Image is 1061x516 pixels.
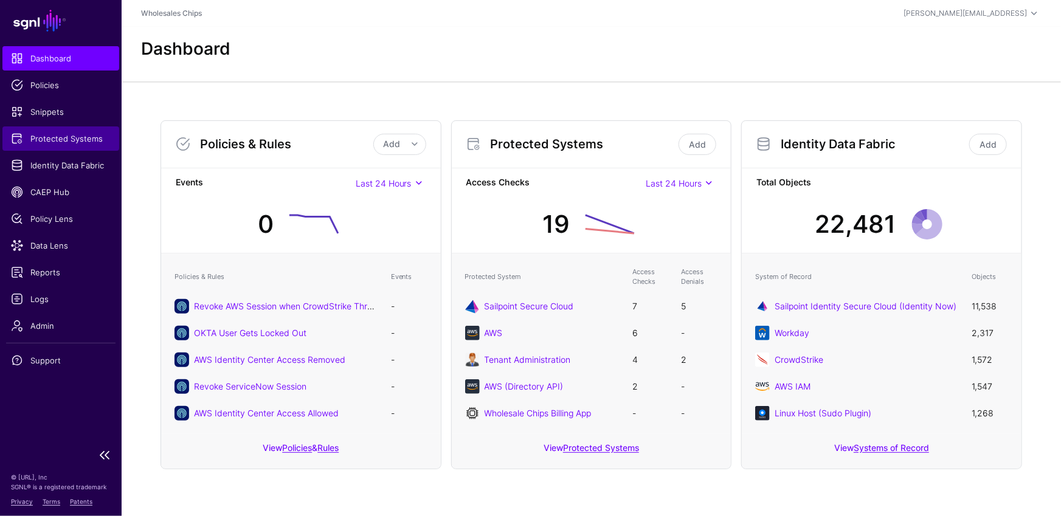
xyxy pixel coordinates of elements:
td: 5 [675,293,724,320]
td: 2 [675,346,724,373]
strong: Access Checks [466,176,646,191]
a: SGNL [7,7,114,34]
td: - [385,293,434,320]
td: 1,268 [966,400,1014,427]
span: Logs [11,293,111,305]
span: Dashboard [11,52,111,64]
img: svg+xml;base64,PHN2ZyB3aWR0aD0iNjQiIGhlaWdodD0iNjQiIHZpZXdCb3g9IjAgMCA2NCA2NCIgZmlsbD0ibm9uZSIgeG... [755,406,770,421]
img: svg+xml;base64,PHN2ZyB3aWR0aD0iNjQiIGhlaWdodD0iNjQiIHZpZXdCb3g9IjAgMCA2NCA2NCIgZmlsbD0ibm9uZSIgeG... [465,379,480,394]
th: Policies & Rules [168,261,385,293]
a: Rules [317,442,339,453]
td: 2 [626,373,675,400]
th: System of Record [749,261,966,293]
a: Data Lens [2,233,119,258]
a: Wholesales Chips [141,9,202,18]
td: - [626,400,675,427]
a: Logs [2,287,119,311]
a: Terms [43,498,60,505]
span: Reports [11,266,111,278]
td: - [675,320,724,346]
img: svg+xml;base64,PHN2ZyB3aWR0aD0iNjQiIGhlaWdodD0iNjQiIHZpZXdCb3g9IjAgMCA2NCA2NCIgZmlsbD0ibm9uZSIgeG... [755,326,770,340]
strong: Total Objects [756,176,1007,191]
a: Policy Lens [2,207,119,231]
a: Protected Systems [2,126,119,151]
h3: Identity Data Fabric [781,137,967,151]
h3: Policies & Rules [200,137,373,151]
a: Protected Systems [563,442,639,453]
span: Policies [11,79,111,91]
img: svg+xml;base64,PHN2ZyB3aWR0aD0iMjQiIGhlaWdodD0iMjQiIHZpZXdCb3g9IjAgMCAyNCAyNCIgZmlsbD0ibm9uZSIgeG... [465,406,480,421]
span: Last 24 Hours [646,178,702,188]
td: 11,538 [966,293,1014,320]
a: Patents [70,498,92,505]
img: svg+xml;base64,PHN2ZyB3aWR0aD0iNjQiIGhlaWdodD0iNjQiIHZpZXdCb3g9IjAgMCA2NCA2NCIgZmlsbD0ibm9uZSIgeG... [465,326,480,340]
span: Data Lens [11,239,111,252]
td: 1,547 [966,373,1014,400]
h2: Dashboard [141,39,230,60]
a: AWS Identity Center Access Allowed [194,408,339,418]
th: Access Checks [626,261,675,293]
span: CAEP Hub [11,186,111,198]
td: - [385,346,434,373]
a: Add [969,134,1007,155]
a: CrowdStrike [775,354,823,365]
a: Workday [775,328,809,338]
a: Revoke ServiceNow Session [194,381,306,391]
th: Protected System [459,261,627,293]
a: Tenant Administration [485,354,571,365]
th: Events [385,261,434,293]
a: Linux Host (Sudo Plugin) [775,408,871,418]
div: View [452,434,731,469]
div: 19 [542,206,570,243]
a: Reports [2,260,119,284]
p: © [URL], Inc [11,472,111,482]
a: Policies [2,73,119,97]
img: svg+xml;base64,PHN2ZyB3aWR0aD0iNTAiIGhlaWdodD0iNDkiIHZpZXdCb3g9IjAgMCA1MCA0OSIgZmlsbD0ibm9uZSIgeG... [465,299,480,314]
a: Admin [2,314,119,338]
a: Snippets [2,100,119,124]
a: OKTA User Gets Locked Out [194,328,306,338]
a: Identity Data Fabric [2,153,119,177]
div: View & [161,434,441,469]
img: svg+xml;base64,PHN2ZyB3aWR0aD0iNjQiIGhlaWdodD0iNjQiIHZpZXdCb3g9IjAgMCA2NCA2NCIgZmlsbD0ibm9uZSIgeG... [755,353,770,367]
div: 0 [258,206,274,243]
td: - [675,373,724,400]
a: Policies [282,442,312,453]
a: Sailpoint Identity Secure Cloud (Identity Now) [775,301,956,311]
a: Revoke AWS Session when CrowdStrike Threat Event Detected [194,301,444,311]
h3: Protected Systems [491,137,677,151]
span: Support [11,354,111,366]
a: Add [679,134,716,155]
a: Privacy [11,498,33,505]
td: 4 [626,346,675,373]
span: Admin [11,320,111,332]
td: - [675,400,724,427]
a: AWS Identity Center Access Removed [194,354,345,365]
span: Snippets [11,106,111,118]
span: Policy Lens [11,213,111,225]
th: Objects [966,261,1014,293]
span: Add [383,139,400,149]
img: svg+xml;base64,PHN2ZyB4bWxucz0iaHR0cDovL3d3dy53My5vcmcvMjAwMC9zdmciIHhtbG5zOnhsaW5rPSJodHRwOi8vd3... [755,379,770,394]
a: Systems of Record [854,442,929,453]
td: 6 [626,320,675,346]
span: Last 24 Hours [356,178,412,188]
td: 7 [626,293,675,320]
a: AWS [485,328,503,338]
span: Protected Systems [11,132,111,145]
p: SGNL® is a registered trademark [11,482,111,492]
div: 22,481 [815,206,896,243]
a: Wholesale Chips Billing App [485,408,592,418]
span: Identity Data Fabric [11,159,111,171]
th: Access Denials [675,261,724,293]
div: View [742,434,1021,469]
td: 1,572 [966,346,1014,373]
a: Dashboard [2,46,119,71]
img: svg+xml;base64,PHN2ZyB3aWR0aD0iMTI4IiBoZWlnaHQ9IjEyOCIgdmlld0JveD0iMCAwIDEyOCAxMjgiIGZpbGw9Im5vbm... [465,353,480,367]
td: - [385,320,434,346]
td: - [385,400,434,427]
a: AWS IAM [775,381,810,391]
div: [PERSON_NAME][EMAIL_ADDRESS] [904,8,1027,19]
strong: Events [176,176,356,191]
a: Sailpoint Secure Cloud [485,301,574,311]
